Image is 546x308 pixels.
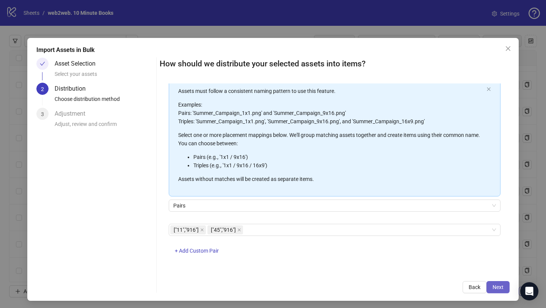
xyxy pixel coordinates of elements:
div: Adjustment [55,108,91,120]
span: ["45","916"] [207,225,243,234]
button: + Add Custom Pair [169,245,225,257]
span: Next [493,284,504,290]
p: Select one or more placement mappings below. We'll group matching assets together and create item... [178,131,483,148]
div: Choose distribution method [55,95,153,108]
div: Open Intercom Messenger [520,282,538,300]
button: close [486,87,491,92]
span: close [505,46,511,52]
h2: How should we distribute your selected assets into items? [160,58,510,70]
li: Triples (e.g., '1x1 / 9x16 / 16x9') [193,161,483,170]
span: + Add Custom Pair [175,248,219,254]
div: Distribution [55,83,92,95]
div: Asset Selection [55,58,102,70]
span: ["11","916"] [174,226,199,234]
span: 2 [41,86,44,92]
span: 3 [41,111,44,117]
span: close [237,228,241,232]
span: close [486,87,491,91]
span: close [200,228,204,232]
div: Select your assets [55,70,153,83]
p: Examples: Pairs: 'Summer_Campaign_1x1.png' and 'Summer_Campaign_9x16.png' Triples: 'Summer_Campai... [178,101,483,126]
button: Back [463,281,486,293]
button: Close [502,42,514,55]
div: Import Assets in Bulk [36,46,510,55]
button: Next [486,281,510,293]
li: Pairs (e.g., '1x1 / 9x16') [193,153,483,161]
p: Assets must follow a consistent naming pattern to use this feature. [178,87,483,95]
div: Adjust, review and confirm [55,120,153,133]
span: ["45","916"] [211,226,236,234]
span: ["11","916"] [170,225,206,234]
span: check [40,61,45,66]
span: Back [469,284,480,290]
p: Assets without matches will be created as separate items. [178,175,483,183]
span: Pairs [173,200,496,211]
